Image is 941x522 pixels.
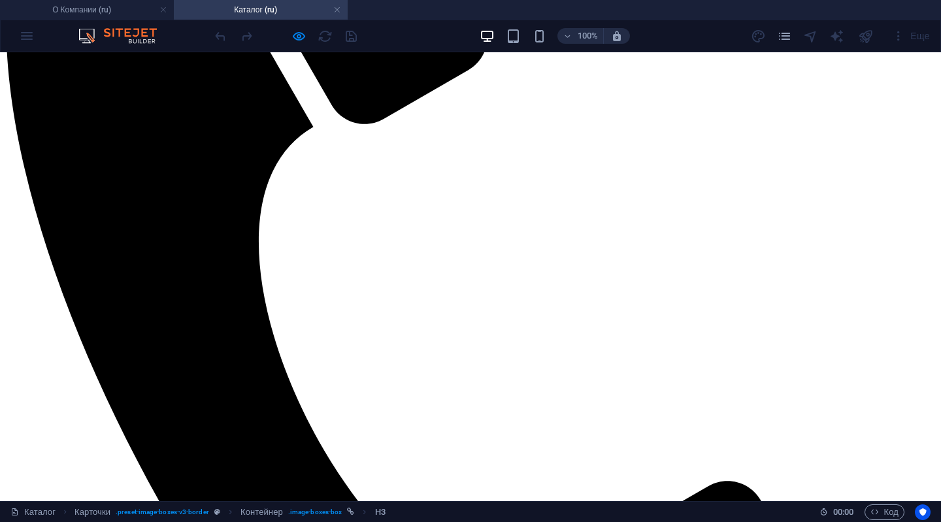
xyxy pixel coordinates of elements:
nav: breadcrumb [74,504,386,520]
span: . image-boxes-box [288,504,342,520]
button: Usercentrics [915,504,931,520]
span: Щелкните, чтобы выбрать. Дважды щелкните, чтобы изменить [375,504,386,520]
h6: Время сеанса [819,504,854,520]
h4: Каталог (ru) [174,3,348,17]
i: При изменении размера уровень масштабирования подстраивается автоматически в соответствии с выбра... [611,30,623,42]
i: Этот элемент связан [347,508,354,515]
span: Код [870,504,899,520]
span: Щелкните, чтобы выбрать. Дважды щелкните, чтобы изменить [240,504,283,520]
button: pages [777,28,793,44]
i: Страницы (Ctrl+Alt+S) [777,29,792,44]
button: Код [865,504,904,520]
button: 100% [557,28,604,44]
span: . preset-image-boxes-v3-border [116,504,209,520]
h6: 100% [577,28,598,44]
span: Щелкните, чтобы выбрать. Дважды щелкните, чтобы изменить [74,504,110,520]
a: Щелкните для отмены выбора. Дважды щелкните, чтобы открыть Страницы [10,504,56,520]
span: : [842,507,844,517]
button: Нажмите здесь, чтобы выйти из режима предварительного просмотра и продолжить редактирование [291,28,306,44]
span: 00 00 [833,504,853,520]
i: Этот элемент является настраиваемым пресетом [214,508,220,515]
img: Editor Logo [75,28,173,44]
